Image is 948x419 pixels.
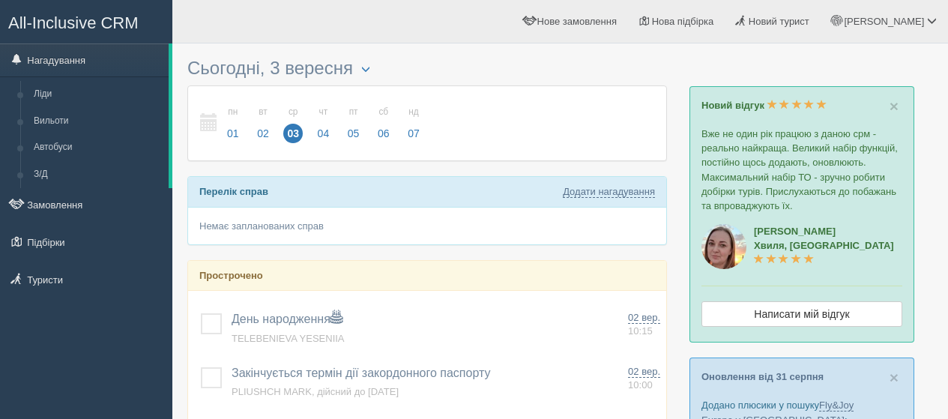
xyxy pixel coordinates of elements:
a: сб 06 [369,97,398,149]
span: × [890,97,899,115]
a: нд 07 [399,97,424,149]
a: Вильоти [27,108,169,135]
button: Close [890,370,899,385]
a: [PERSON_NAME]Хвиля, [GEOGRAPHIC_DATA] [754,226,894,265]
small: сб [374,106,393,118]
span: 02 вер. [628,366,660,378]
a: Закінчується термін дії закордонного паспорту [232,367,490,379]
span: 06 [374,124,393,143]
small: чт [314,106,333,118]
a: Оновлення від 31 серпня [701,371,824,382]
a: TELEBENIEVA YESENIIA [232,333,345,344]
a: День народження [232,313,342,325]
a: Новий відгук [701,100,827,111]
h3: Сьогодні, 3 вересня [187,58,667,78]
span: Новий турист [749,16,809,27]
span: Нове замовлення [537,16,617,27]
span: 01 [223,124,243,143]
span: Нова підбірка [652,16,714,27]
small: нд [404,106,423,118]
span: 05 [344,124,363,143]
span: [PERSON_NAME] [844,16,924,27]
a: All-Inclusive CRM [1,1,172,42]
a: пн 01 [219,97,247,149]
b: Перелік справ [199,186,268,197]
div: Немає запланованих справ [188,208,666,244]
small: вт [253,106,273,118]
button: Close [890,98,899,114]
span: × [890,369,899,386]
a: пт 05 [339,97,368,149]
span: 10:00 [628,379,653,391]
b: Прострочено [199,270,263,281]
small: пн [223,106,243,118]
span: 02 вер. [628,312,660,324]
a: Написати мій відгук [701,301,902,327]
p: Вже не один рік працюю з даною срм - реально найкраща. Великий набір функцій, постійно щось додаю... [701,127,902,213]
a: Ліди [27,81,169,108]
small: пт [344,106,363,118]
span: 03 [283,124,303,143]
span: 04 [314,124,333,143]
a: Додати нагадування [563,186,655,198]
a: 02 вер. 10:00 [628,365,660,393]
a: 02 вер. 10:15 [628,311,660,339]
small: ср [283,106,303,118]
a: PLIUSHCH MARK, дійсний до [DATE] [232,386,399,397]
span: All-Inclusive CRM [8,13,139,32]
span: 07 [404,124,423,143]
a: вт 02 [249,97,277,149]
a: ср 03 [279,97,307,149]
a: чт 04 [310,97,338,149]
span: 10:15 [628,325,653,337]
a: З/Д [27,161,169,188]
span: 02 [253,124,273,143]
a: Автобуси [27,134,169,161]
